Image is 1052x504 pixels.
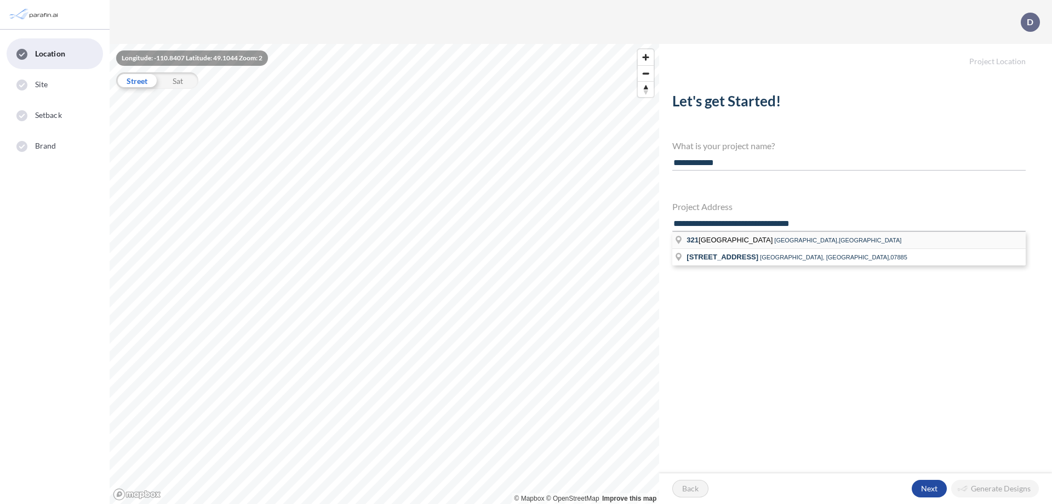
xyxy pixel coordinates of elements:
img: Parafin [8,4,61,25]
span: [GEOGRAPHIC_DATA], [GEOGRAPHIC_DATA],07885 [760,254,907,261]
button: Zoom in [638,49,654,65]
div: Street [116,72,157,89]
div: Sat [157,72,198,89]
span: 321 [687,236,699,244]
p: Next [921,483,937,494]
button: Reset bearing to north [638,81,654,97]
span: [STREET_ADDRESS] [687,253,758,261]
span: Reset bearing to north [638,82,654,97]
a: OpenStreetMap [546,495,599,502]
p: D [1027,17,1033,27]
span: [GEOGRAPHIC_DATA] [687,236,774,244]
span: Zoom out [638,66,654,81]
a: Mapbox homepage [113,488,161,501]
h5: Project Location [659,44,1052,66]
span: Site [35,79,48,90]
a: Mapbox [514,495,545,502]
span: [GEOGRAPHIC_DATA],[GEOGRAPHIC_DATA] [774,237,901,243]
h2: Let's get Started! [672,93,1026,114]
span: Brand [35,140,56,151]
h4: Project Address [672,201,1026,212]
button: Zoom out [638,65,654,81]
h4: What is your project name? [672,140,1026,151]
div: Longitude: -110.8407 Latitude: 49.1044 Zoom: 2 [116,50,268,66]
a: Improve this map [602,495,656,502]
canvas: Map [110,44,659,504]
span: Location [35,48,65,59]
button: Next [912,480,947,497]
span: Setback [35,110,62,121]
